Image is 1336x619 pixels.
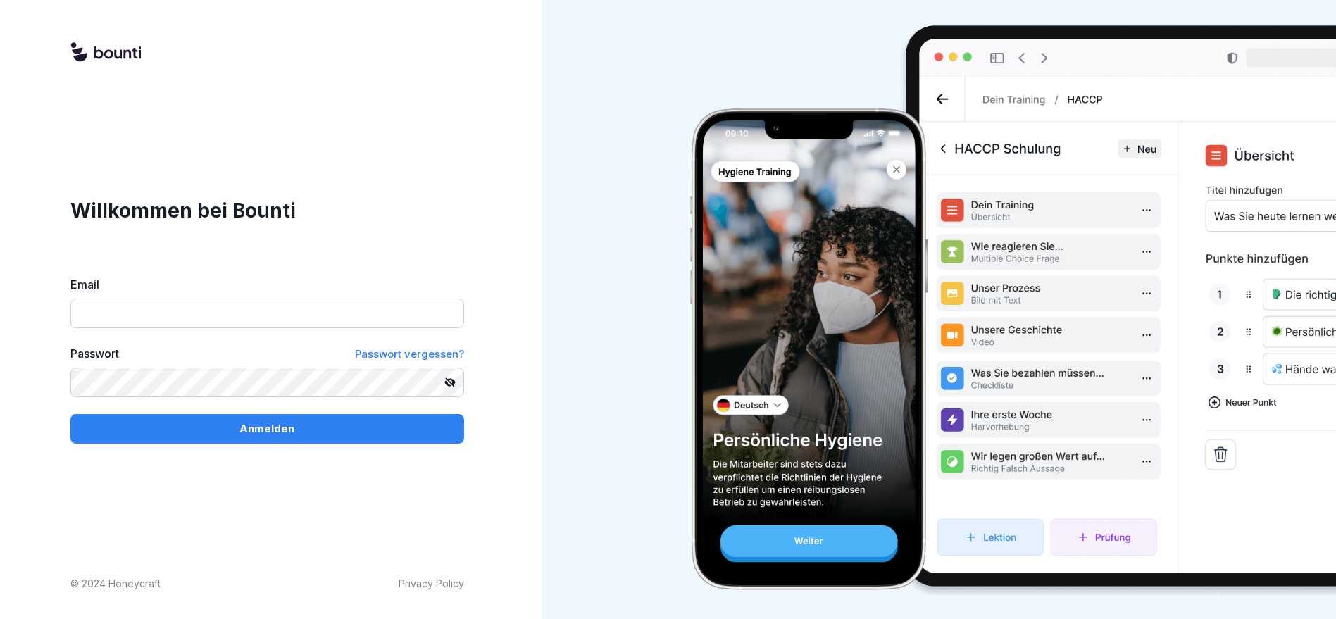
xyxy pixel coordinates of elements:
[70,414,464,444] button: Anmelden
[355,345,464,363] a: Passwort vergessen?
[399,576,464,591] a: Privacy Policy
[70,576,161,591] p: © 2024 Honeycraft
[70,345,119,363] label: Passwort
[70,42,141,63] img: logo.svg
[70,196,464,225] h1: Willkommen bei Bounti
[239,421,294,437] p: Anmelden
[355,347,464,361] span: Passwort vergessen?
[70,276,464,293] label: Email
